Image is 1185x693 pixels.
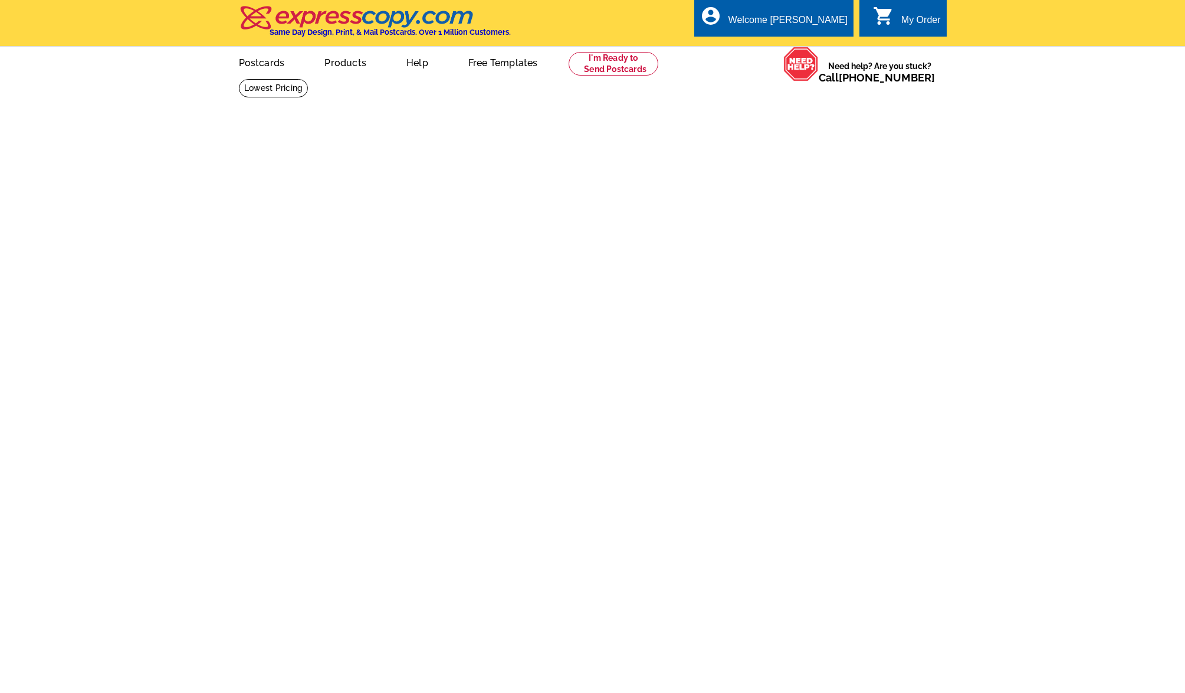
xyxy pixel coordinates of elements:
a: Products [306,48,385,76]
a: Postcards [220,48,304,76]
i: account_circle [700,5,721,27]
span: Need help? Are you stuck? [819,60,941,84]
h4: Same Day Design, Print, & Mail Postcards. Over 1 Million Customers. [270,28,511,37]
a: [PHONE_NUMBER] [839,71,935,84]
a: Help [388,48,447,76]
span: Call [819,71,935,84]
div: My Order [901,15,941,31]
img: help [783,47,819,81]
a: Free Templates [449,48,557,76]
i: shopping_cart [873,5,894,27]
div: Welcome [PERSON_NAME] [728,15,848,31]
a: Same Day Design, Print, & Mail Postcards. Over 1 Million Customers. [239,14,511,37]
a: shopping_cart My Order [873,13,941,28]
